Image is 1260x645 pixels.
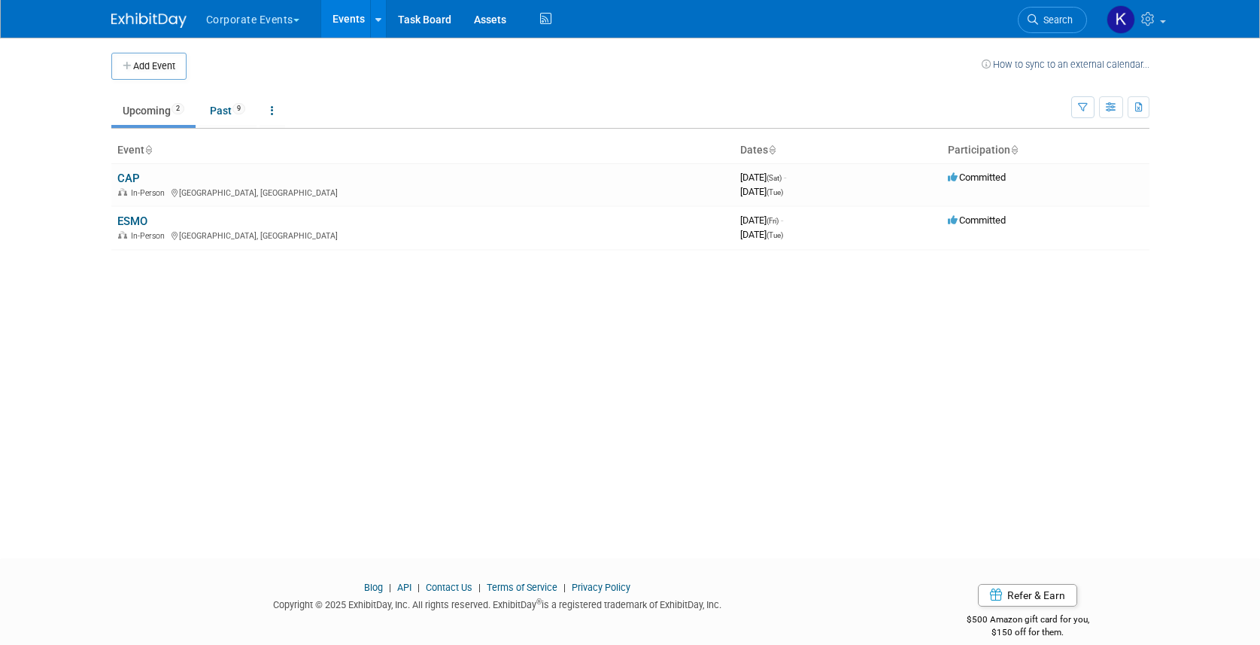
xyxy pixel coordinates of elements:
[172,103,184,114] span: 2
[232,103,245,114] span: 9
[740,172,786,183] span: [DATE]
[117,214,147,228] a: ESMO
[740,229,783,240] span: [DATE]
[118,231,127,239] img: In-Person Event
[1107,5,1135,34] img: Keirsten Davis
[781,214,783,226] span: -
[906,604,1149,638] div: $500 Amazon gift card for you,
[734,138,942,163] th: Dates
[111,13,187,28] img: ExhibitDay
[767,174,782,182] span: (Sat)
[1010,144,1018,156] a: Sort by Participation Type
[487,582,557,593] a: Terms of Service
[131,188,169,198] span: In-Person
[536,598,542,606] sup: ®
[948,172,1006,183] span: Committed
[364,582,383,593] a: Blog
[784,172,786,183] span: -
[117,186,728,198] div: [GEOGRAPHIC_DATA], [GEOGRAPHIC_DATA]
[144,144,152,156] a: Sort by Event Name
[414,582,424,593] span: |
[426,582,472,593] a: Contact Us
[767,217,779,225] span: (Fri)
[385,582,395,593] span: |
[111,138,734,163] th: Event
[768,144,776,156] a: Sort by Start Date
[740,186,783,197] span: [DATE]
[767,231,783,239] span: (Tue)
[982,59,1149,70] a: How to sync to an external calendar...
[942,138,1149,163] th: Participation
[906,626,1149,639] div: $150 off for them.
[117,172,140,185] a: CAP
[111,53,187,80] button: Add Event
[978,584,1077,607] a: Refer & Earn
[740,214,783,226] span: [DATE]
[948,214,1006,226] span: Committed
[118,188,127,196] img: In-Person Event
[131,231,169,241] span: In-Person
[572,582,630,593] a: Privacy Policy
[475,582,484,593] span: |
[117,229,728,241] div: [GEOGRAPHIC_DATA], [GEOGRAPHIC_DATA]
[111,595,885,612] div: Copyright © 2025 ExhibitDay, Inc. All rights reserved. ExhibitDay is a registered trademark of Ex...
[1038,14,1073,26] span: Search
[397,582,411,593] a: API
[1018,7,1087,33] a: Search
[111,96,196,125] a: Upcoming2
[199,96,257,125] a: Past9
[560,582,569,593] span: |
[767,188,783,196] span: (Tue)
